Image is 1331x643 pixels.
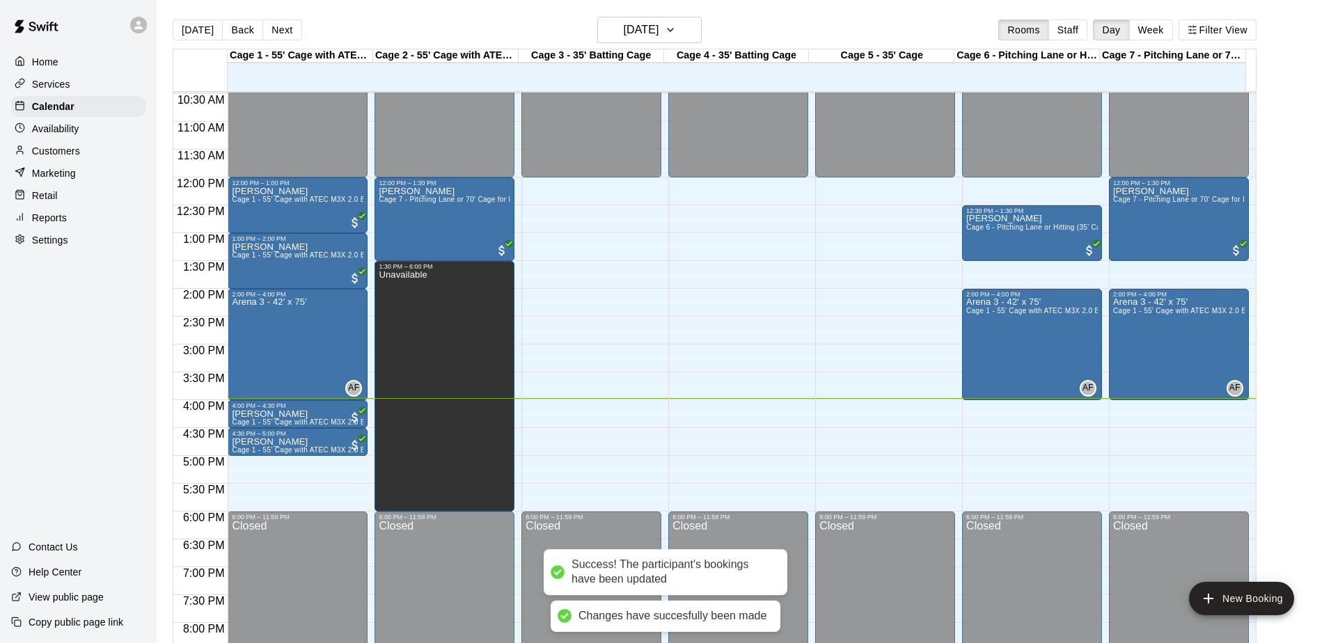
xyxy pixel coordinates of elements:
div: 4:30 PM – 5:00 PM: Sara Di Ruscio [228,428,368,456]
span: 12:30 PM [173,205,228,217]
p: Reports [32,211,67,225]
span: AF [1229,381,1241,395]
span: 7:00 PM [180,567,228,579]
div: 6:00 PM – 11:59 PM [672,514,804,521]
div: Cage 2 - 55' Cage with ATEC M3X 2.0 Baseball Pitching Machine [373,49,519,63]
div: 4:00 PM – 4:30 PM: Sara Di Ruscio [228,400,368,428]
span: 3:30 PM [180,372,228,384]
span: 12:00 PM [173,177,228,189]
button: [DATE] [173,19,223,40]
span: All customers have paid [348,271,362,285]
div: 4:30 PM – 5:00 PM [232,430,363,437]
p: Marketing [32,166,76,180]
span: 7:30 PM [180,595,228,607]
span: Cage 1 - 55' Cage with ATEC M3X 2.0 Baseball Pitching Machine with Auto Feeder [232,251,505,259]
div: 4:00 PM – 4:30 PM [232,402,363,409]
div: Cage 1 - 55' Cage with ATEC M3X 2.0 Baseball Pitching Machine [228,49,373,63]
span: All customers have paid [348,411,362,424]
div: Cage 3 - 35' Batting Cage [519,49,664,63]
p: Contact Us [29,540,78,554]
span: All customers have paid [495,244,509,257]
span: 5:00 PM [180,456,228,468]
span: 6:00 PM [180,511,228,523]
span: Cage 7 - Pitching Lane or 70' Cage for live at-bats [1113,196,1279,203]
div: 12:00 PM – 1:30 PM: Cage 7 - Pitching Lane or 70' Cage for live at-bats [375,177,514,261]
span: All customers have paid [348,438,362,452]
div: 6:00 PM – 11:59 PM [819,514,951,521]
div: 1:30 PM – 6:00 PM [379,263,510,270]
span: All customers have paid [1082,244,1096,257]
div: Cage 5 - 35' Cage [809,49,954,63]
div: Success! The participant's bookings have been updated [572,558,773,587]
span: All customers have paid [1229,244,1243,257]
p: Home [32,55,58,69]
span: 4:00 PM [180,400,228,412]
div: 1:00 PM – 2:00 PM: Jon Zeimet [228,233,368,289]
div: 2:00 PM – 4:00 PM: Arena 3 - 42' x 75' [228,289,368,400]
span: Cage 1 - 55' Cage with ATEC M3X 2.0 Baseball Pitching Machine with Auto Feeder [232,196,505,203]
div: 12:30 PM – 1:30 PM [966,207,1098,214]
button: Week [1129,19,1173,40]
span: AF [1082,381,1094,395]
div: 12:00 PM – 1:00 PM: Jon Zeimet [228,177,368,233]
button: Staff [1048,19,1088,40]
div: Angie Finch [1227,380,1243,397]
span: 2:00 PM [180,289,228,301]
p: Customers [32,144,80,158]
div: 2:00 PM – 4:00 PM [1113,291,1245,298]
span: Angie Finch [1232,380,1243,397]
div: Cage 7 - Pitching Lane or 70' Cage for live at-bats [1100,49,1245,63]
div: Cage 6 - Pitching Lane or Hitting (35' Cage) [954,49,1100,63]
span: 2:30 PM [180,317,228,328]
p: Copy public page link [29,615,123,629]
span: 8:00 PM [180,623,228,635]
span: 6:30 PM [180,539,228,551]
span: Angie Finch [1085,380,1096,397]
div: Changes have succesfully been made [578,609,766,624]
h6: [DATE] [623,20,659,40]
div: 6:00 PM – 11:59 PM [232,514,363,521]
div: 1:30 PM – 6:00 PM: Unavailable [375,261,514,511]
p: Settings [32,233,68,247]
span: 1:00 PM [180,233,228,245]
div: 2:00 PM – 4:00 PM [966,291,1098,298]
button: Next [262,19,301,40]
button: add [1189,582,1294,615]
span: 11:00 AM [174,122,228,134]
p: Calendar [32,100,74,113]
div: 6:00 PM – 11:59 PM [526,514,657,521]
span: 3:00 PM [180,344,228,356]
span: 10:30 AM [174,94,228,106]
p: Availability [32,122,79,136]
div: 6:00 PM – 11:59 PM [379,514,510,521]
span: 1:30 PM [180,261,228,273]
div: 12:00 PM – 1:30 PM [1113,180,1245,186]
button: Filter View [1179,19,1257,40]
button: Back [222,19,263,40]
div: 2:00 PM – 4:00 PM [232,291,363,298]
div: 12:00 PM – 1:00 PM [232,180,363,186]
p: Services [32,77,70,91]
span: Cage 7 - Pitching Lane or 70' Cage for live at-bats [379,196,544,203]
p: View public page [29,590,104,604]
div: Angie Finch [1080,380,1096,397]
div: 2:00 PM – 4:00 PM: Arena 3 - 42' x 75' [1109,289,1249,400]
span: All customers have paid [348,216,362,230]
div: 2:00 PM – 4:00 PM: Arena 3 - 42' x 75' [962,289,1102,400]
span: 11:30 AM [174,150,228,161]
div: Angie Finch [345,380,362,397]
button: Day [1093,19,1129,40]
div: 12:00 PM – 1:30 PM: Cage 7 - Pitching Lane or 70' Cage for live at-bats [1109,177,1249,261]
button: Rooms [998,19,1048,40]
div: 6:00 PM – 11:59 PM [1113,514,1245,521]
span: 4:30 PM [180,428,228,440]
span: Angie Finch [351,380,362,397]
div: Cage 4 - 35' Batting Cage [664,49,810,63]
span: Cage 6 - Pitching Lane or Hitting (35' Cage) [966,223,1111,231]
span: Cage 1 - 55' Cage with ATEC M3X 2.0 Baseball Pitching Machine with Auto Feeder [232,418,505,426]
div: 12:00 PM – 1:30 PM [379,180,510,186]
p: Retail [32,189,58,203]
div: 6:00 PM – 11:59 PM [966,514,1098,521]
span: Cage 1 - 55' Cage with ATEC M3X 2.0 Baseball Pitching Machine with Auto Feeder [232,446,505,454]
span: 5:30 PM [180,484,228,495]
